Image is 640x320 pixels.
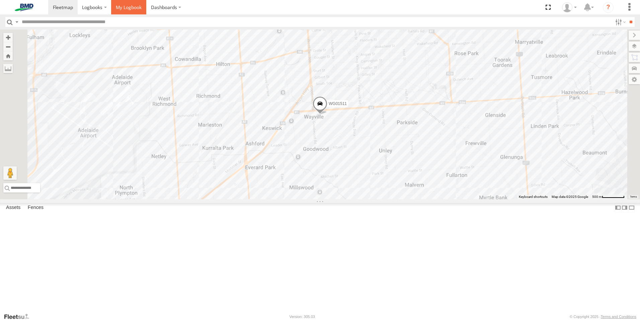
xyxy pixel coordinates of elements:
div: Version: 305.03 [290,315,315,319]
span: 500 m [592,195,602,199]
label: Dock Summary Table to the Left [615,203,621,213]
label: Measure [3,64,13,73]
button: Map scale: 500 m per 64 pixels [590,195,627,199]
a: Terms and Conditions [601,315,636,319]
label: Map Settings [629,75,640,84]
a: Terms [630,196,637,198]
span: WG01511 [329,102,347,106]
button: Zoom in [3,33,13,42]
label: Dock Summary Table to the Right [621,203,628,213]
button: Keyboard shortcuts [519,195,548,199]
label: Search Filter Options [613,17,627,27]
i: ? [603,2,614,13]
div: Sterling Barker [560,2,579,12]
div: © Copyright 2025 - [570,315,636,319]
button: Drag Pegman onto the map to open Street View [3,166,17,180]
label: Assets [3,203,24,212]
button: Zoom out [3,42,13,51]
a: Visit our Website [4,313,34,320]
label: Search Query [14,17,19,27]
img: bmd-logo.svg [7,4,42,11]
button: Zoom Home [3,51,13,60]
label: Fences [24,203,47,212]
label: Hide Summary Table [628,203,635,213]
span: Map data ©2025 Google [552,195,588,199]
